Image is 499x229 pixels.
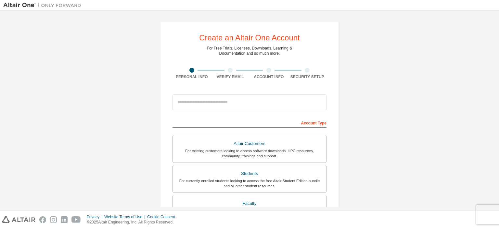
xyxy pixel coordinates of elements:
div: Account Info [249,74,288,79]
div: For Free Trials, Licenses, Downloads, Learning & Documentation and so much more. [207,46,292,56]
img: linkedin.svg [61,216,68,223]
div: Create an Altair One Account [199,34,300,42]
div: Security Setup [288,74,327,79]
p: © 2025 Altair Engineering, Inc. All Rights Reserved. [87,220,179,225]
img: Altair One [3,2,84,8]
div: Account Type [173,117,326,128]
img: instagram.svg [50,216,57,223]
div: Cookie Consent [147,214,179,220]
img: altair_logo.svg [2,216,35,223]
img: facebook.svg [39,216,46,223]
img: youtube.svg [71,216,81,223]
div: Faculty [177,199,322,208]
div: Personal Info [173,74,211,79]
div: For existing customers looking to access software downloads, HPC resources, community, trainings ... [177,148,322,159]
div: Verify Email [211,74,250,79]
div: For currently enrolled students looking to access the free Altair Student Edition bundle and all ... [177,178,322,189]
div: Altair Customers [177,139,322,148]
div: Students [177,169,322,178]
div: Privacy [87,214,104,220]
div: Website Terms of Use [104,214,147,220]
